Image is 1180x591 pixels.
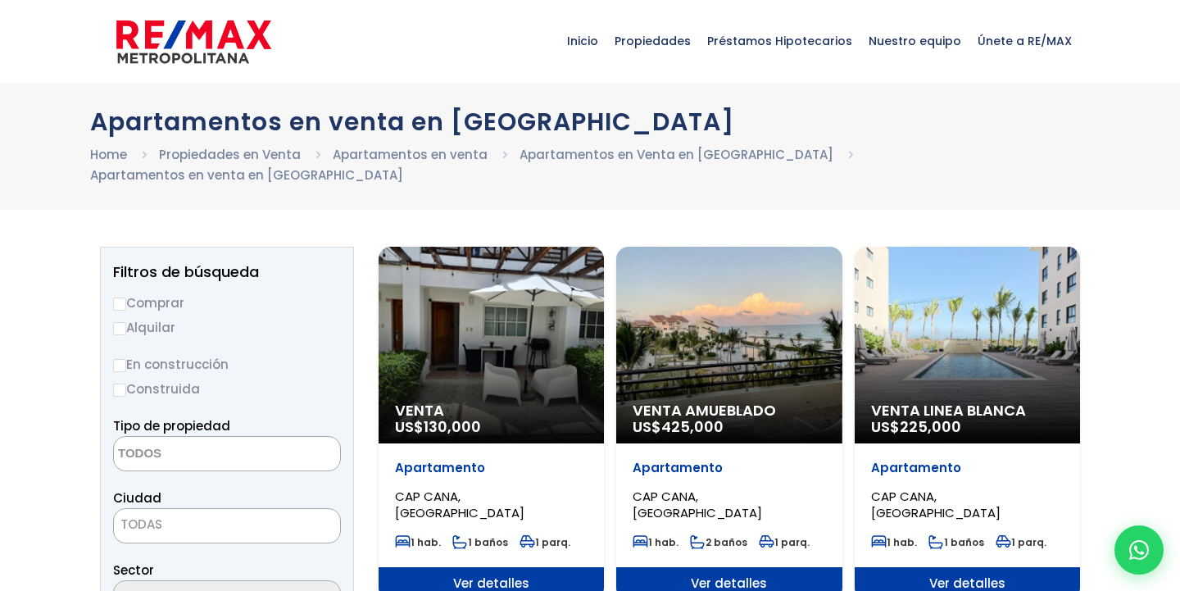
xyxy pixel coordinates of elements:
input: Construida [113,384,126,397]
img: remax-metropolitana-logo [116,17,271,66]
label: Alquilar [113,317,341,338]
span: TODAS [114,513,340,536]
label: Comprar [113,293,341,313]
span: US$ [395,416,481,437]
span: 1 parq. [996,535,1046,549]
span: 130,000 [424,416,481,437]
span: TODAS [113,508,341,543]
span: 1 parq. [759,535,810,549]
input: Alquilar [113,322,126,335]
span: Préstamos Hipotecarios [699,16,860,66]
span: Únete a RE/MAX [969,16,1080,66]
span: US$ [633,416,724,437]
span: 1 baños [928,535,984,549]
span: 1 hab. [871,535,917,549]
span: TODAS [120,516,162,533]
textarea: Search [114,437,273,472]
p: Apartamento [633,460,825,476]
span: Sector [113,561,154,579]
span: CAP CANA, [GEOGRAPHIC_DATA] [395,488,524,521]
input: En construcción [113,359,126,372]
input: Comprar [113,298,126,311]
span: 1 baños [452,535,508,549]
span: Inicio [559,16,606,66]
h2: Filtros de búsqueda [113,264,341,280]
span: CAP CANA, [GEOGRAPHIC_DATA] [871,488,1001,521]
p: Apartamento [871,460,1064,476]
span: 1 hab. [395,535,441,549]
li: Apartamentos en venta en [GEOGRAPHIC_DATA] [90,165,403,185]
span: US$ [871,416,961,437]
span: Venta Amueblado [633,402,825,419]
span: 2 baños [690,535,747,549]
a: Home [90,146,127,163]
a: Apartamentos en venta [333,146,488,163]
span: CAP CANA, [GEOGRAPHIC_DATA] [633,488,762,521]
span: 225,000 [900,416,961,437]
a: Apartamentos en Venta en [GEOGRAPHIC_DATA] [520,146,833,163]
label: En construcción [113,354,341,375]
span: 1 hab. [633,535,678,549]
span: Ciudad [113,489,161,507]
a: Propiedades en Venta [159,146,301,163]
span: Nuestro equipo [860,16,969,66]
span: Tipo de propiedad [113,417,230,434]
span: Venta Linea Blanca [871,402,1064,419]
span: Venta [395,402,588,419]
p: Apartamento [395,460,588,476]
span: 425,000 [661,416,724,437]
span: 1 parq. [520,535,570,549]
label: Construida [113,379,341,399]
span: Propiedades [606,16,699,66]
h1: Apartamentos en venta en [GEOGRAPHIC_DATA] [90,107,1090,136]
